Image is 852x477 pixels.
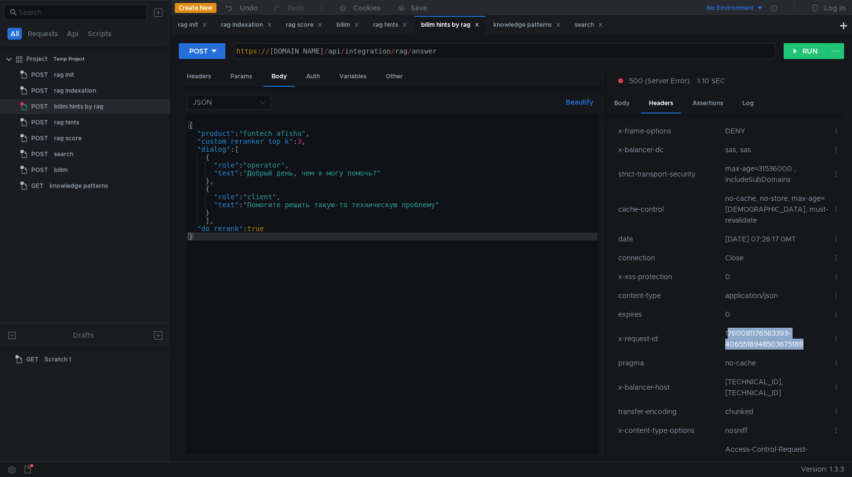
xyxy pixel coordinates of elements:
[54,83,96,98] div: rag indexation
[614,421,722,440] td: x-content-type-options
[31,179,44,193] span: GET
[801,462,844,477] span: Version: 1.3.3
[265,0,312,15] button: Redo
[54,131,82,146] div: rag score
[721,189,829,230] td: no-cache, no-store, max-age=[DEMOGRAPHIC_DATA], must-revalidate
[614,140,722,159] td: x-balancer-dc
[721,159,829,189] td: max-age=31536000 ; includeSubDomains
[606,94,638,113] div: Body
[54,115,79,130] div: rag hints
[286,20,322,30] div: rag score
[353,2,380,14] div: Cookies
[179,43,225,59] button: POST
[421,20,479,30] div: bilim hints by rag
[411,4,427,11] div: Save
[378,67,411,86] div: Other
[575,20,603,30] div: search
[54,147,73,162] div: search
[26,352,39,367] span: GET
[287,2,305,14] div: Redo
[685,94,731,113] div: Assertions
[614,305,722,324] td: expires
[178,20,207,30] div: rag init
[721,421,829,440] td: nosniff
[336,20,359,30] div: bilim
[50,179,108,193] div: knowledge patterns
[222,67,260,86] div: Params
[298,67,328,86] div: Auth
[64,28,82,40] button: Api
[721,324,829,354] td: 1760081176563393-4065516948503675169
[614,121,722,140] td: x-frame-options
[373,20,407,30] div: rag hints
[31,115,48,130] span: POST
[54,99,104,114] div: bilim hints by rag
[189,46,208,57] div: POST
[614,189,722,230] td: cache-control
[73,329,94,341] div: Drafts
[179,67,219,86] div: Headers
[629,75,690,86] span: 500 (Server Error)
[721,140,829,159] td: sas, sas
[614,354,722,372] td: pragma
[614,230,722,248] td: date
[721,305,829,324] td: 0
[54,67,74,82] div: rag init
[721,372,829,402] td: [TECHNICAL_ID], [TECHNICAL_ID]
[641,94,681,114] div: Headers
[721,230,829,248] td: [DATE] 07:26:17 GMT
[562,96,597,108] button: Beautify
[331,67,374,86] div: Variables
[721,248,829,267] td: Close
[31,147,48,162] span: POST
[26,52,48,66] div: Project
[824,2,845,14] div: Log In
[721,354,829,372] td: no-cache
[614,324,722,354] td: x-request-id
[697,76,725,85] div: 1.10 SEC
[31,99,48,114] span: POST
[721,286,829,305] td: application/json
[614,286,722,305] td: content-type
[614,372,722,402] td: x-balancer-host
[216,0,265,15] button: Undo
[31,83,48,98] span: POST
[31,163,48,178] span: POST
[53,52,85,66] div: Temp Project
[784,43,828,59] button: RUN
[721,121,829,140] td: DENY
[25,28,61,40] button: Requests
[45,352,71,367] div: Scratch 1
[493,20,561,30] div: knowledge patterns
[240,2,258,14] div: Undo
[85,28,114,40] button: Scripts
[19,7,141,18] input: Search...
[7,28,22,40] button: All
[614,248,722,267] td: connection
[54,163,68,178] div: bilim
[221,20,272,30] div: rag indexation
[614,267,722,286] td: x-xss-protection
[614,402,722,421] td: transfer-encoding
[175,3,216,13] button: Create New
[31,67,48,82] span: POST
[735,94,762,113] div: Log
[721,402,829,421] td: chunked
[31,131,48,146] span: POST
[707,3,754,13] div: No Environment
[721,267,829,286] td: 0
[264,67,295,87] div: Body
[614,159,722,189] td: strict-transport-security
